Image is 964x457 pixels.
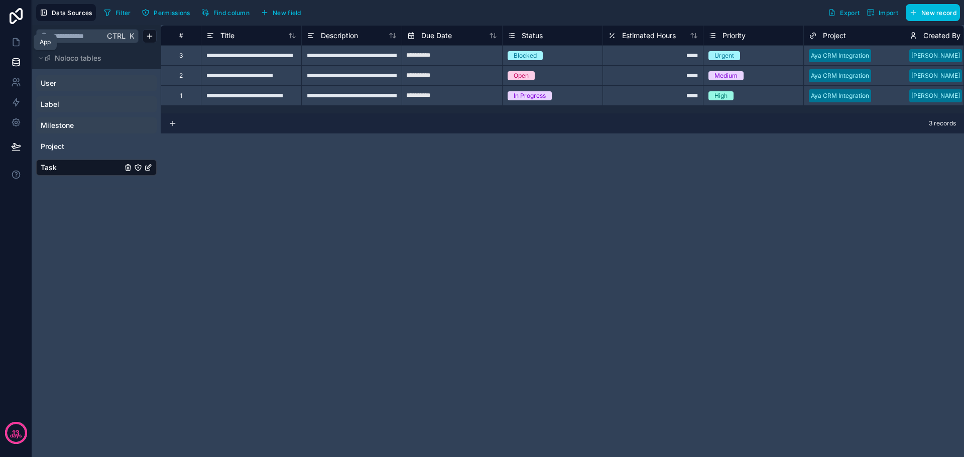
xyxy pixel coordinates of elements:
[41,120,122,130] a: Milestone
[36,160,157,176] div: Task
[824,4,863,21] button: Export
[106,30,127,42] span: Ctrl
[879,9,898,17] span: Import
[213,9,250,17] span: Find column
[823,31,846,41] span: Project
[41,120,74,130] span: Milestone
[840,9,860,17] span: Export
[863,4,902,21] button: Import
[514,71,529,80] div: Open
[911,91,960,100] div: [PERSON_NAME]
[138,5,193,20] button: Permissions
[36,138,157,155] div: Project
[36,75,157,91] div: User
[257,5,305,20] button: New field
[138,5,197,20] a: Permissions
[714,51,734,60] div: Urgent
[41,141,64,151] span: Project
[273,9,301,17] span: New field
[41,141,122,151] a: Project
[514,91,546,100] div: In Progress
[811,51,869,60] div: Aya CRM Integration
[12,428,20,438] p: 13
[911,51,960,60] div: [PERSON_NAME]
[36,51,151,65] button: Noloco tables
[514,51,537,60] div: Blocked
[40,38,51,46] div: App
[321,31,358,41] span: Description
[55,53,101,63] span: Noloco tables
[52,9,92,17] span: Data Sources
[923,31,960,41] span: Created By
[911,71,960,80] div: [PERSON_NAME]
[714,91,728,100] div: High
[41,78,56,88] span: User
[36,117,157,133] div: Milestone
[36,96,157,112] div: Label
[41,163,57,173] span: Task
[41,78,122,88] a: User
[714,71,738,80] div: Medium
[180,92,182,100] div: 1
[36,4,96,21] button: Data Sources
[921,9,956,17] span: New record
[421,31,452,41] span: Due Date
[100,5,135,20] button: Filter
[811,71,869,80] div: Aya CRM Integration
[179,52,183,60] div: 3
[115,9,131,17] span: Filter
[41,99,59,109] span: Label
[906,4,960,21] button: New record
[622,31,676,41] span: Estimated Hours
[41,99,122,109] a: Label
[220,31,234,41] span: Title
[10,432,22,440] p: days
[522,31,543,41] span: Status
[722,31,746,41] span: Priority
[169,32,193,39] div: #
[128,33,135,40] span: K
[929,119,956,127] span: 3 records
[179,72,183,80] div: 2
[902,4,960,21] a: New record
[198,5,253,20] button: Find column
[154,9,190,17] span: Permissions
[811,91,869,100] div: Aya CRM Integration
[41,163,122,173] a: Task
